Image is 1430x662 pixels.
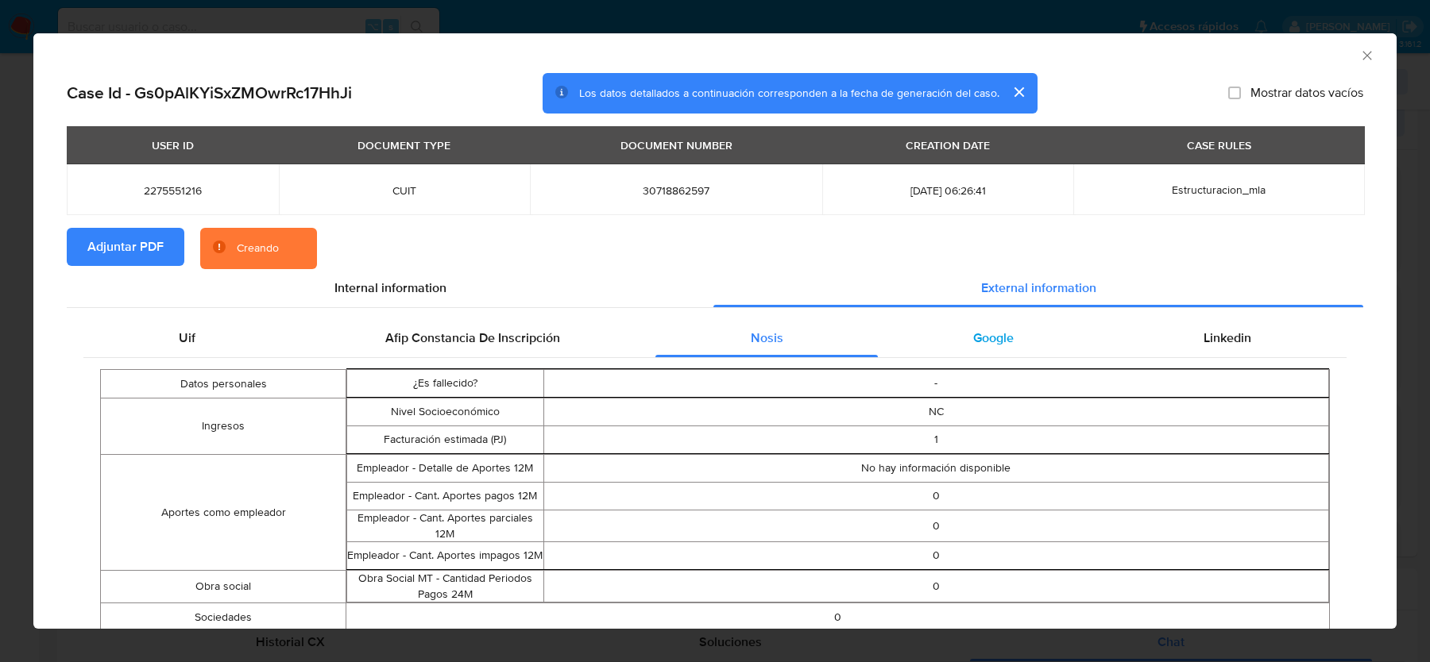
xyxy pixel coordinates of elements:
td: Obra Social MT - Cantidad Periodos Pagos 24M [347,571,543,602]
span: Google [973,329,1014,347]
span: Nosis [751,329,783,347]
td: 0 [543,510,1329,542]
button: Cerrar ventana [1359,48,1374,62]
div: DOCUMENT NUMBER [611,132,742,159]
button: Adjuntar PDF [67,228,184,266]
div: DOCUMENT TYPE [348,132,460,159]
td: Sociedades [101,603,346,631]
td: Empleador - Detalle de Aportes 12M [347,455,543,483]
span: 30718862597 [549,183,804,198]
span: Uif [179,329,195,347]
p: No hay información disponible [544,460,1329,476]
div: closure-recommendation-modal [33,33,1397,629]
span: Linkedin [1204,329,1251,347]
td: Empleador - Cant. Aportes pagos 12M [347,483,543,510]
td: Ingresos [101,398,346,455]
td: 0 [543,571,1329,602]
td: ¿Es fallecido? [347,370,543,398]
td: Obra social [101,571,346,603]
span: Mostrar datos vacíos [1250,85,1363,101]
td: 0 [346,603,1330,631]
span: External information [981,279,1096,297]
button: cerrar [999,73,1038,111]
span: Los datos detallados a continuación corresponden a la fecha de generación del caso. [579,85,999,101]
span: Estructuracion_mla [1172,182,1266,198]
div: CREATION DATE [896,132,999,159]
span: 2275551216 [86,183,260,198]
td: Datos personales [101,370,346,398]
span: Adjuntar PDF [87,229,164,264]
div: Detailed info [67,269,1363,307]
span: [DATE] 06:26:41 [841,183,1054,198]
span: Internal information [334,279,446,297]
td: NC [543,398,1329,426]
td: Aportes como empleador [101,455,346,571]
td: Facturación estimada (PJ) [347,426,543,454]
td: Empleador - Cant. Aportes parciales 12M [347,510,543,542]
td: 1 [543,426,1329,454]
td: Nivel Socioeconómico [347,398,543,426]
div: USER ID [142,132,203,159]
div: Detailed external info [83,319,1347,357]
span: Afip Constancia De Inscripción [385,329,560,347]
span: CUIT [298,183,511,198]
input: Mostrar datos vacíos [1228,87,1241,99]
div: CASE RULES [1177,132,1261,159]
h2: Case Id - Gs0pAlKYiSxZMOwrRc17HhJi [67,83,352,103]
td: 0 [543,542,1329,570]
td: 0 [543,483,1329,510]
td: - [543,370,1329,398]
div: Creando [237,241,279,256]
td: Empleador - Cant. Aportes impagos 12M [347,542,543,570]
